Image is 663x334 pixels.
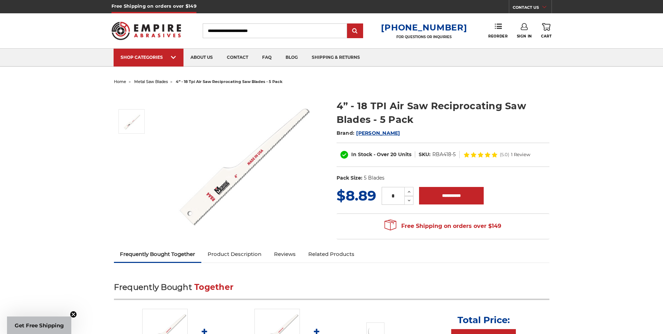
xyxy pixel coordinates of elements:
[337,99,549,126] h1: 4” - 18 TPI Air Saw Reciprocating Saw Blades - 5 Pack
[114,79,126,84] a: home
[390,151,397,158] span: 20
[114,246,202,262] a: Frequently Bought Together
[419,151,431,158] dt: SKU:
[356,130,400,136] a: [PERSON_NAME]
[500,152,509,157] span: (5.0)
[279,49,305,67] a: blog
[7,316,71,334] div: Get Free ShippingClose teaser
[511,152,530,157] span: 1 Review
[381,35,467,39] p: FOR QUESTIONS OR INQUIRIES
[183,49,220,67] a: about us
[384,219,501,233] span: Free Shipping on orders over $149
[398,151,411,158] span: Units
[513,4,552,13] a: CONTACT US
[488,23,507,38] a: Reorder
[255,49,279,67] a: faq
[337,130,355,136] span: Brand:
[381,22,467,33] a: [PHONE_NUMBER]
[220,49,255,67] a: contact
[302,246,361,262] a: Related Products
[488,34,507,39] span: Reorder
[268,246,302,262] a: Reviews
[194,282,233,292] span: Together
[15,322,64,329] span: Get Free Shipping
[201,246,268,262] a: Product Description
[541,34,552,39] span: Cart
[305,49,367,67] a: shipping & returns
[457,314,510,326] p: Total Price:
[351,151,372,158] span: In Stock
[348,24,362,38] input: Submit
[134,79,168,84] a: metal saw blades
[174,92,314,232] img: 4" reciprocating pneumatic Air saw blade by Morse 18 TPI
[374,151,389,158] span: - Over
[123,113,140,130] img: 4" reciprocating pneumatic Air saw blade by Morse 18 TPI
[114,282,192,292] span: Frequently Bought
[176,79,282,84] span: 4” - 18 tpi air saw reciprocating saw blades - 5 pack
[432,151,456,158] dd: RBA418-5
[70,311,77,318] button: Close teaser
[121,55,176,60] div: SHOP CATEGORIES
[364,174,384,182] dd: 5 Blades
[337,174,362,182] dt: Pack Size:
[111,17,181,44] img: Empire Abrasives
[517,34,532,39] span: Sign In
[541,23,552,39] a: Cart
[337,187,376,204] span: $8.89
